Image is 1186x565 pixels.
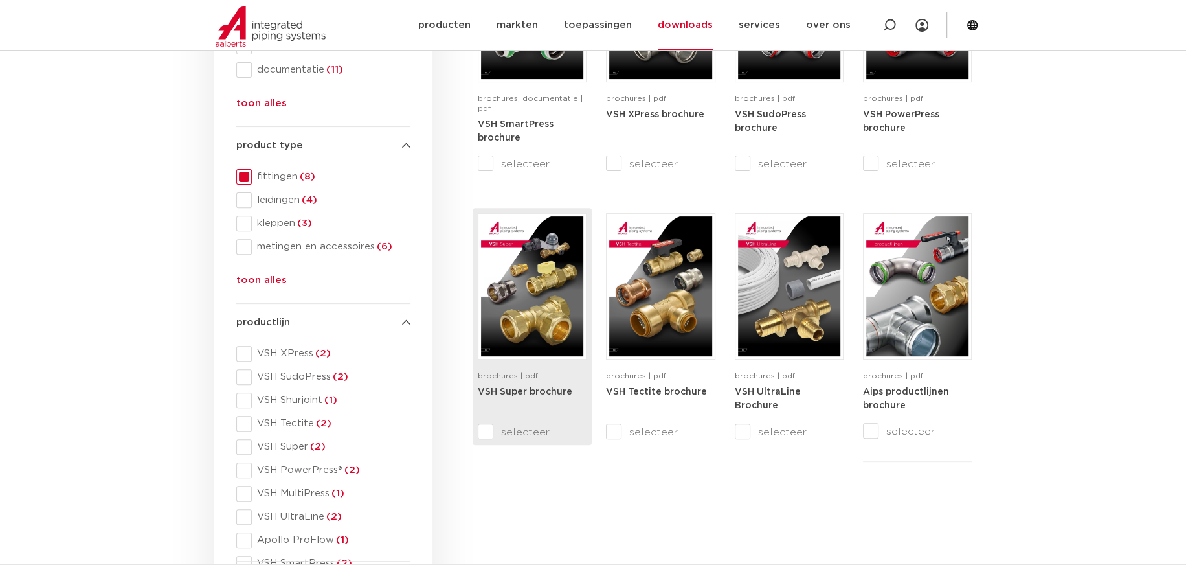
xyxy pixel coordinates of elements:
[236,192,410,208] div: leidingen(4)
[236,138,410,154] h4: product type
[863,424,972,439] label: selecteer
[252,63,410,76] span: documentatie
[609,216,711,356] img: VSH-Tectite_A4Brochure_5007420-2021_1.0_NL-1-pdf.jpg
[915,11,928,40] div: my IPS
[236,533,410,548] div: Apollo ProFlow(1)
[252,194,410,207] span: leidingen
[331,372,348,382] span: (2)
[298,172,315,181] span: (8)
[236,62,410,78] div: documentatie(11)
[236,96,287,117] button: toon alles
[236,439,410,455] div: VSH Super(2)
[735,95,795,102] span: brochures | pdf
[300,195,317,205] span: (4)
[324,512,342,522] span: (2)
[863,95,923,102] span: brochures | pdf
[236,416,410,432] div: VSH Tectite(2)
[252,371,410,384] span: VSH SudoPress
[606,156,715,172] label: selecteer
[342,465,360,475] span: (2)
[236,393,410,408] div: VSH Shurjoint(1)
[252,487,410,500] span: VSH MultiPress
[478,372,538,380] span: brochures | pdf
[735,156,844,172] label: selecteer
[866,216,968,356] img: Aips-Product-lines_A4SuperHero-5010346-2024_1.1_NL-pdf.jpg
[334,535,349,545] span: (1)
[478,424,587,440] label: selecteer
[252,417,410,430] span: VSH Tectite
[330,489,344,498] span: (1)
[481,216,583,356] img: VSH-Super-A4Brochure-5007266-2021_1.0_NL-pdf.jpg
[606,424,715,440] label: selecteer
[606,387,707,397] a: VSH Tectite brochure
[236,463,410,478] div: VSH PowerPress®(2)
[236,273,287,294] button: toon alles
[236,509,410,525] div: VSH UltraLine(2)
[236,169,410,185] div: fittingen(8)
[478,387,572,397] a: VSH Super brochure
[478,119,554,143] a: VSH SmartPress brochure
[252,464,410,477] span: VSH PowerPress®
[606,372,666,380] span: brochures | pdf
[295,218,312,228] span: (3)
[252,394,410,407] span: VSH Shurjoint
[863,372,923,380] span: brochures | pdf
[252,347,410,360] span: VSH XPress
[236,216,410,231] div: kleppen(3)
[313,349,331,358] span: (2)
[236,486,410,502] div: VSH MultiPress(1)
[863,110,939,133] strong: VSH PowerPress brochure
[606,110,704,119] strong: VSH XPress brochure
[236,239,410,255] div: metingen en accessoires(6)
[308,442,326,452] span: (2)
[738,216,840,356] img: VSH-UltraLine_A4Brochure-5010172-2022_1.0_NL-pdf.jpg
[314,419,331,428] span: (2)
[236,346,410,362] div: VSH XPress(2)
[236,315,410,330] h4: productlijn
[324,65,343,75] span: (11)
[863,156,972,172] label: selecteer
[735,424,844,440] label: selecteer
[735,110,806,133] strong: VSH SudoPress brochure
[735,387,801,411] a: VSH UltraLine Brochure
[478,95,583,112] span: brochures, documentatie | pdf
[252,240,410,253] span: metingen en accessoires
[252,441,410,454] span: VSH Super
[478,120,554,143] strong: VSH SmartPress brochure
[478,156,587,172] label: selecteer
[735,110,806,133] a: VSH SudoPress brochure
[252,534,410,547] span: Apollo ProFlow
[375,242,392,251] span: (6)
[735,372,795,380] span: brochures | pdf
[252,170,410,183] span: fittingen
[252,217,410,230] span: kleppen
[322,395,337,405] span: (1)
[236,369,410,385] div: VSH SudoPress(2)
[252,511,410,524] span: VSH UltraLine
[606,110,704,119] a: VSH XPress brochure
[863,110,939,133] a: VSH PowerPress brochure
[606,95,666,102] span: brochures | pdf
[863,387,949,411] a: Aips productlijnen brochure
